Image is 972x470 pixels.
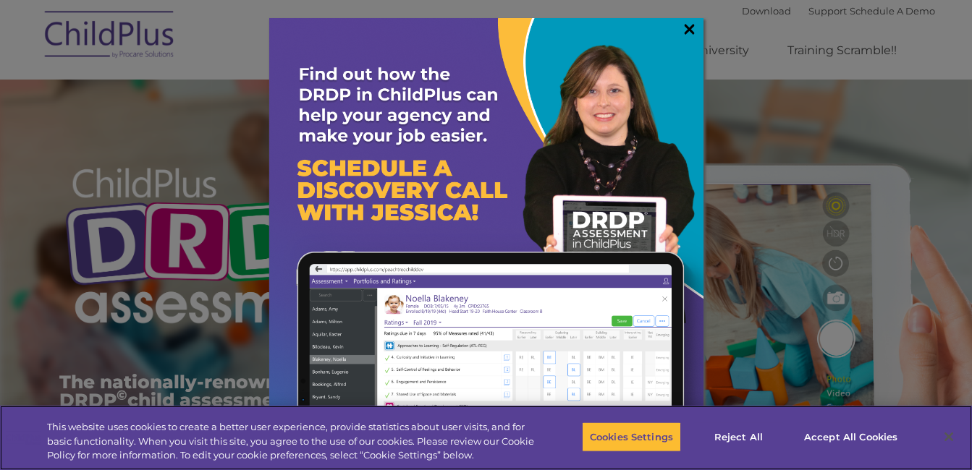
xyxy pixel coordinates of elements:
button: Close [933,421,965,453]
div: This website uses cookies to create a better user experience, provide statistics about user visit... [47,420,535,463]
a: × [681,22,698,36]
button: Cookies Settings [582,422,681,452]
button: Reject All [693,422,784,452]
button: Accept All Cookies [796,422,905,452]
